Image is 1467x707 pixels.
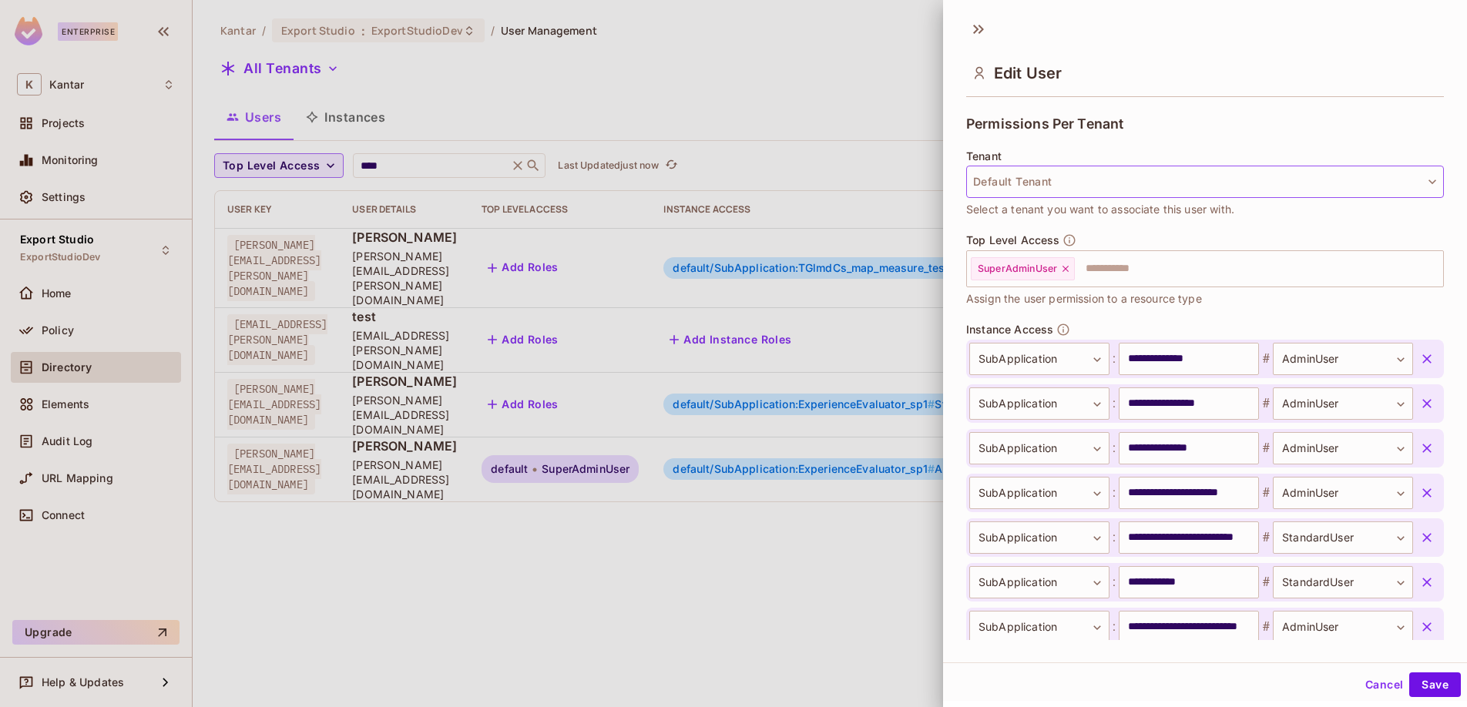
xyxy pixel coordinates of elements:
[971,257,1075,280] div: SuperAdminUser
[1259,350,1273,368] span: #
[966,166,1444,198] button: Default Tenant
[969,477,1109,509] div: SubApplication
[966,323,1053,336] span: Instance Access
[1273,432,1413,464] div: AdminUser
[1259,439,1273,457] span: #
[1259,618,1273,636] span: #
[1259,528,1273,547] span: #
[966,234,1059,246] span: Top Level Access
[966,150,1002,163] span: Tenant
[1109,439,1119,457] span: :
[969,566,1109,598] div: SubApplication
[1273,566,1413,598] div: StandardUser
[1109,484,1119,502] span: :
[969,343,1109,375] div: SubApplication
[1259,484,1273,502] span: #
[1273,343,1413,375] div: AdminUser
[1259,394,1273,413] span: #
[994,64,1062,82] span: Edit User
[969,387,1109,420] div: SubApplication
[978,263,1057,275] span: SuperAdminUser
[1109,573,1119,591] span: :
[1435,266,1438,270] button: Open
[969,611,1109,643] div: SubApplication
[1359,672,1409,697] button: Cancel
[1273,477,1413,509] div: AdminUser
[966,201,1234,218] span: Select a tenant you want to associate this user with.
[1273,611,1413,643] div: AdminUser
[1273,521,1413,554] div: StandardUser
[1409,672,1461,697] button: Save
[1109,618,1119,636] span: :
[1273,387,1413,420] div: AdminUser
[1259,573,1273,591] span: #
[969,432,1109,464] div: SubApplication
[1109,528,1119,547] span: :
[1109,394,1119,413] span: :
[966,116,1123,132] span: Permissions Per Tenant
[969,521,1109,554] div: SubApplication
[1109,350,1119,368] span: :
[966,290,1202,307] span: Assign the user permission to a resource type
